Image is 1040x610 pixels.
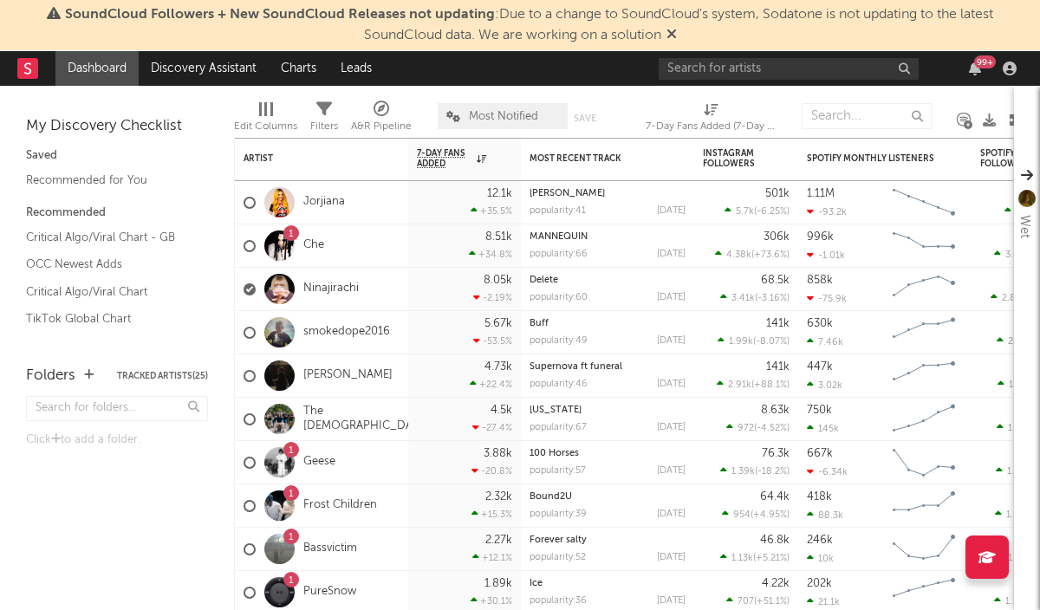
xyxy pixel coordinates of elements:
div: A&R Pipeline [351,116,412,137]
div: Filters [310,94,338,145]
span: 1.39k [731,467,755,477]
span: 5.7k [736,207,754,217]
div: +35.5 % [471,205,512,217]
div: -6.34k [807,466,848,477]
div: 2.27k [485,535,512,546]
div: [DATE] [657,596,686,606]
div: 3.88k [484,448,512,459]
div: ( ) [720,292,790,303]
a: Dashboard [55,51,139,86]
div: [DATE] [657,509,686,519]
span: -3.16 % [757,294,787,303]
div: Supernova ft funeral [530,362,686,372]
div: popularity: 57 [530,466,586,476]
div: 8.51k [485,231,512,243]
div: +22.4 % [470,379,512,390]
span: -4.52 % [757,424,787,433]
div: 8.05k [484,275,512,286]
div: 750k [807,405,832,416]
div: 145k [807,423,839,434]
div: ( ) [726,422,790,433]
div: 10k [807,553,834,564]
a: Recommended for You [26,171,191,190]
div: 141k [766,318,790,329]
div: Forever salty [530,535,686,545]
span: Dismiss [666,29,677,42]
div: -20.8 % [471,465,512,477]
span: 3.41k [731,294,755,303]
div: ( ) [718,335,790,347]
div: Folders [26,366,75,386]
div: Edit Columns [234,94,297,145]
svg: Chart title [885,224,963,268]
div: 5.67k [484,318,512,329]
span: SoundCloud Followers + New SoundCloud Releases not updating [65,8,495,22]
span: 4.38k [726,250,751,260]
div: Click to add a folder. [26,430,208,451]
svg: Chart title [885,354,963,398]
div: 21.1k [807,596,840,607]
div: -2.19 % [473,292,512,303]
div: Artist [244,153,374,164]
div: +34.8 % [469,249,512,260]
div: popularity: 66 [530,250,588,259]
div: Instagram Followers [703,148,764,169]
a: Geese [303,455,335,470]
div: popularity: 41 [530,206,586,216]
div: popularity: 46 [530,380,588,389]
a: Buff [530,319,549,328]
span: 2.91k [728,380,751,390]
svg: Chart title [885,398,963,441]
a: Charts [269,51,328,86]
div: 1.11M [807,188,835,199]
span: -8.07 % [756,337,787,347]
div: -1.01k [807,250,845,261]
div: 630k [807,318,833,329]
div: 447k [807,361,833,373]
div: 7-Day Fans Added (7-Day Fans Added) [646,94,776,145]
a: OCC Newest Adds [26,255,191,274]
span: 2.89k [1002,294,1027,303]
div: 996k [807,231,834,243]
div: popularity: 52 [530,553,586,562]
span: Most Notified [469,111,538,122]
div: popularity: 60 [530,293,588,302]
a: Bound2U [530,492,572,502]
a: smokedope2016 [303,325,390,340]
div: Wet [1014,215,1035,238]
span: +5.21 % [756,554,787,563]
span: 972 [738,424,754,433]
div: 3.02k [807,380,842,391]
span: 707 [738,597,754,607]
div: 7.46k [807,336,843,347]
div: +12.1 % [472,552,512,563]
div: 100 Horses [530,449,686,458]
button: Tracked Artists(25) [117,372,208,380]
div: popularity: 39 [530,509,587,519]
div: [DATE] [657,553,686,562]
div: 99 + [974,55,996,68]
a: Supernova ft funeral [530,362,622,372]
div: MANNEQUIN [530,232,686,242]
a: Ninajirachi [303,282,359,296]
div: 8.63k [761,405,790,416]
div: Edit Columns [234,116,297,137]
span: -6.25 % [757,207,787,217]
div: [DATE] [657,466,686,476]
a: Forever salty [530,535,587,545]
div: Recommended [26,203,208,224]
a: Frost Children [303,498,377,513]
div: 64.4k [760,491,790,503]
div: Tennessee [530,406,686,415]
input: Search for artists [659,58,919,80]
div: 76.3k [762,448,790,459]
button: Save [574,114,596,123]
a: PureSnow [303,585,356,600]
div: 2.32k [485,491,512,503]
div: 858k [807,275,833,286]
svg: Chart title [885,181,963,224]
span: +4.95 % [753,510,787,520]
input: Search... [802,103,932,129]
div: [DATE] [657,250,686,259]
div: A&R Pipeline [351,94,412,145]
